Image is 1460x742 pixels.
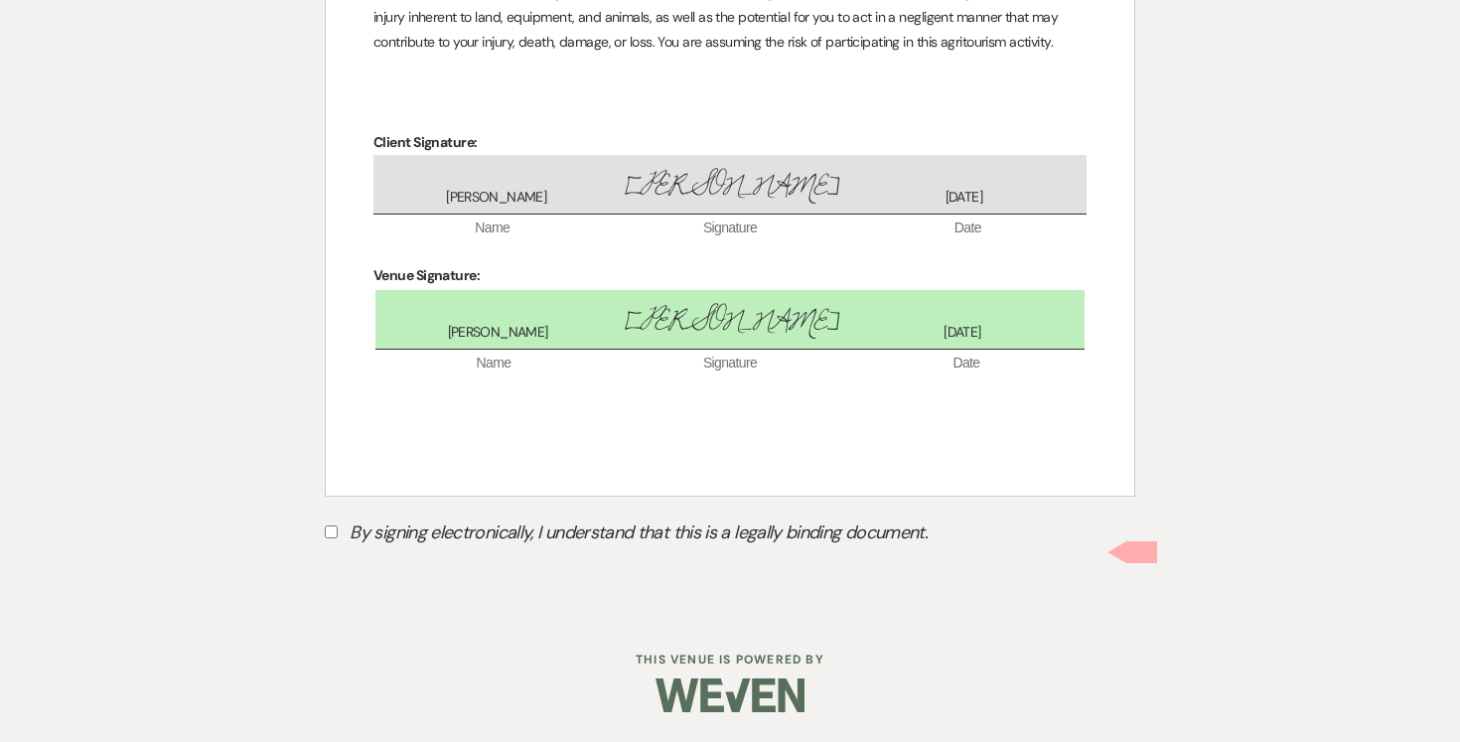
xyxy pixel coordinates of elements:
[611,219,848,238] span: Signature
[381,323,614,343] span: [PERSON_NAME]
[325,517,1135,554] label: By signing electronically, I understand that this is a legally binding document.
[613,165,846,208] span: [PERSON_NAME]
[373,266,480,284] strong: Venue Signature:
[612,354,848,373] span: Signature
[375,354,612,373] span: Name
[656,661,804,730] img: Weven Logo
[847,188,1081,208] span: [DATE]
[848,354,1085,373] span: Date
[849,219,1087,238] span: Date
[373,219,611,238] span: Name
[373,133,477,151] strong: Client Signature:
[614,300,846,343] span: [PERSON_NAME]
[325,525,338,538] input: By signing electronically, I understand that this is a legally binding document.
[846,323,1079,343] span: [DATE]
[379,188,613,208] span: [PERSON_NAME]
